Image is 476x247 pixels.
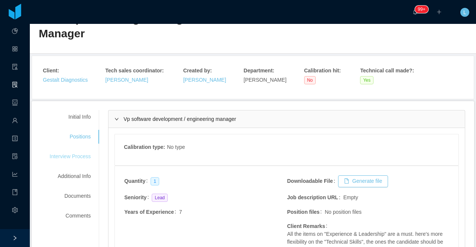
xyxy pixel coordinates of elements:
span: [PERSON_NAME] [244,77,287,83]
div: icon: rightVp software development / engineering manager [108,110,465,128]
a: icon: profile [12,131,18,147]
span: No position files [325,208,362,216]
span: 7 [179,209,182,215]
strong: Years of Experience [124,209,174,215]
strong: Created by : [183,68,212,74]
i: icon: book [12,186,18,201]
a: [PERSON_NAME] [183,77,226,83]
sup: 576 [415,6,428,13]
strong: Seniority [124,194,146,200]
i: icon: plus [436,9,442,15]
strong: Technical call made? : [360,68,414,74]
i: icon: bell [413,9,418,15]
span: No [304,76,316,84]
strong: Client Remarks [287,223,325,229]
div: Interview Process [41,150,100,163]
div: Additional Info [41,169,100,183]
strong: Downloadable File [287,178,333,184]
div: Positions [41,130,100,144]
strong: Position files [287,209,319,215]
strong: Calibration type : [124,144,165,150]
strong: Client : [43,68,59,74]
div: Initial Info [41,110,100,124]
span: L [463,8,466,17]
strong: Job description URL [287,194,338,200]
span: Vp software development / engineering manager [123,116,236,122]
i: icon: file-protect [12,150,18,165]
span: Lead [152,194,168,202]
span: Empty [343,194,358,201]
div: No type [167,143,185,153]
a: Gestalt Diagnostics [43,77,88,83]
a: icon: user [12,113,18,129]
a: icon: pie-chart [12,24,18,40]
strong: Tech sales coordinator : [105,68,164,74]
strong: Calibration hit : [304,68,341,74]
div: Documents [41,189,100,203]
a: [PERSON_NAME] [105,77,148,83]
button: icon: fileGenerate file [338,175,388,187]
a: icon: audit [12,60,18,75]
a: icon: robot [12,96,18,111]
i: icon: right [114,117,119,121]
strong: Department : [244,68,274,74]
span: Yes [360,76,373,84]
div: Comments [41,209,100,223]
span: 1 [151,177,159,185]
i: icon: solution [12,78,18,93]
a: icon: appstore [12,42,18,57]
i: icon: line-chart [12,168,18,183]
i: icon: setting [12,204,18,219]
strong: Quantity [124,178,145,184]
